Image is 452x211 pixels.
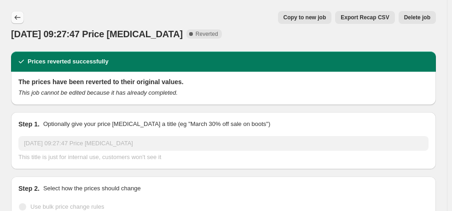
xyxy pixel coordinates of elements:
p: Optionally give your price [MEDICAL_DATA] a title (eg "March 30% off sale on boots") [43,120,270,129]
span: Delete job [404,14,430,21]
button: Export Recap CSV [335,11,394,24]
span: This title is just for internal use, customers won't see it [18,154,161,160]
h2: Step 2. [18,184,40,193]
h2: Prices reverted successfully [28,57,109,66]
p: Select how the prices should change [43,184,141,193]
i: This job cannot be edited because it has already completed. [18,89,178,96]
span: Use bulk price change rules [30,203,104,210]
input: 30% off holiday sale [18,136,429,151]
span: [DATE] 09:27:47 Price [MEDICAL_DATA] [11,29,183,39]
h2: Step 1. [18,120,40,129]
span: Export Recap CSV [341,14,389,21]
button: Copy to new job [278,11,332,24]
button: Delete job [399,11,436,24]
h2: The prices have been reverted to their original values. [18,77,429,86]
button: Price change jobs [11,11,24,24]
span: Reverted [196,30,218,38]
span: Copy to new job [284,14,326,21]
